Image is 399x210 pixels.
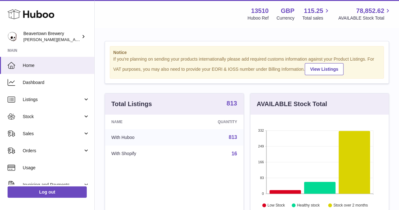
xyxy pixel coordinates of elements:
[8,32,17,41] img: millie@beavertownbrewery.co.uk
[258,129,264,132] text: 332
[23,148,83,154] span: Orders
[111,100,152,108] h3: Total Listings
[305,63,343,75] a: View Listings
[232,151,237,156] a: 16
[113,56,380,75] div: If you're planning on sending your products internationally please add required customs informati...
[281,7,294,15] strong: GBP
[23,114,83,120] span: Stock
[8,186,87,198] a: Log out
[226,100,237,108] a: 813
[23,131,83,137] span: Sales
[23,31,80,43] div: Beavertown Brewery
[262,192,264,195] text: 0
[260,176,264,180] text: 83
[105,146,179,162] td: With Shopify
[302,7,330,21] a: 115.25 Total sales
[277,15,295,21] div: Currency
[248,15,269,21] div: Huboo Ref
[113,50,380,56] strong: Notice
[23,97,83,103] span: Listings
[302,15,330,21] span: Total sales
[267,203,285,207] text: Low Stock
[258,144,264,148] text: 249
[297,203,320,207] text: Healthy stock
[179,115,243,129] th: Quantity
[338,15,391,21] span: AVAILABLE Stock Total
[23,63,90,69] span: Home
[23,165,90,171] span: Usage
[105,115,179,129] th: Name
[257,100,327,108] h3: AVAILABLE Stock Total
[23,182,83,188] span: Invoicing and Payments
[105,129,179,146] td: With Huboo
[23,80,90,86] span: Dashboard
[229,135,237,140] a: 813
[338,7,391,21] a: 78,852.62 AVAILABLE Stock Total
[304,7,323,15] span: 115.25
[333,203,367,207] text: Stock over 2 months
[226,100,237,106] strong: 813
[258,160,264,164] text: 166
[251,7,269,15] strong: 13510
[356,7,384,15] span: 78,852.62
[23,37,126,42] span: [PERSON_NAME][EMAIL_ADDRESS][DOMAIN_NAME]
